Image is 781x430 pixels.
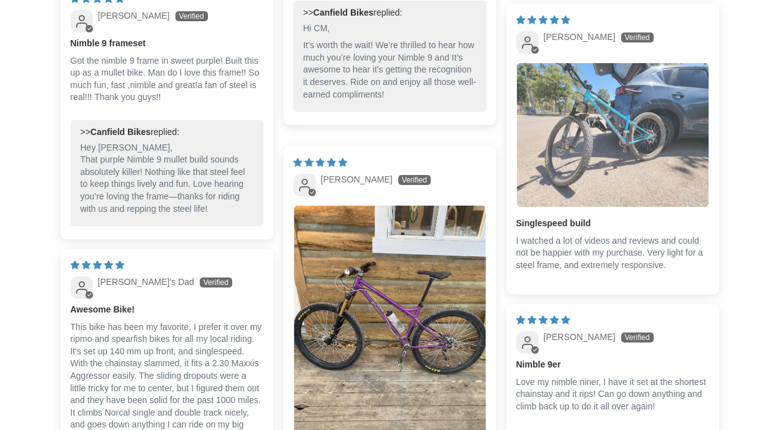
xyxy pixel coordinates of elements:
[313,7,373,17] b: Canfield Bikes
[98,11,170,21] span: [PERSON_NAME]
[544,32,616,42] span: [PERSON_NAME]
[516,235,709,272] p: I watched a lot of videos and reviews and could not be happier with my purchase. Very light for a...
[293,157,347,167] span: 5 star review
[544,332,616,342] span: [PERSON_NAME]
[81,126,253,139] div: >> replied:
[303,39,476,101] p: It’s worth the wait! We’re thrilled to hear how much you’re loving your Nimble 9 and It’s awesome...
[71,304,263,316] b: Awesome Bike!
[81,142,253,216] p: Hey [PERSON_NAME], That purple Nimble 9 mullet build sounds absolutely killer! Nothing like that ...
[516,217,709,230] b: Singlespeed build
[516,315,570,325] span: 5 star review
[516,359,709,371] b: Nimble 9er
[321,174,393,184] span: [PERSON_NAME]
[303,22,476,35] p: Hi CM,
[517,63,709,207] img: User picture
[516,15,570,25] span: 5 star review
[71,260,124,270] span: 5 star review
[71,37,263,50] b: Nimble 9 frameset
[516,376,709,413] p: Love my nimble niner, I have it set at the shortest chainstay and it rips! Can go down anything a...
[91,127,150,137] b: Canfield Bikes
[98,277,194,287] span: [PERSON_NAME]'s Dad
[71,55,263,104] p: Got the nimble 9 frame in sweet purple! Built this up as a mullet bike. Man do I love this frame!...
[303,7,476,19] div: >> replied:
[516,62,709,207] a: Link to user picture 1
